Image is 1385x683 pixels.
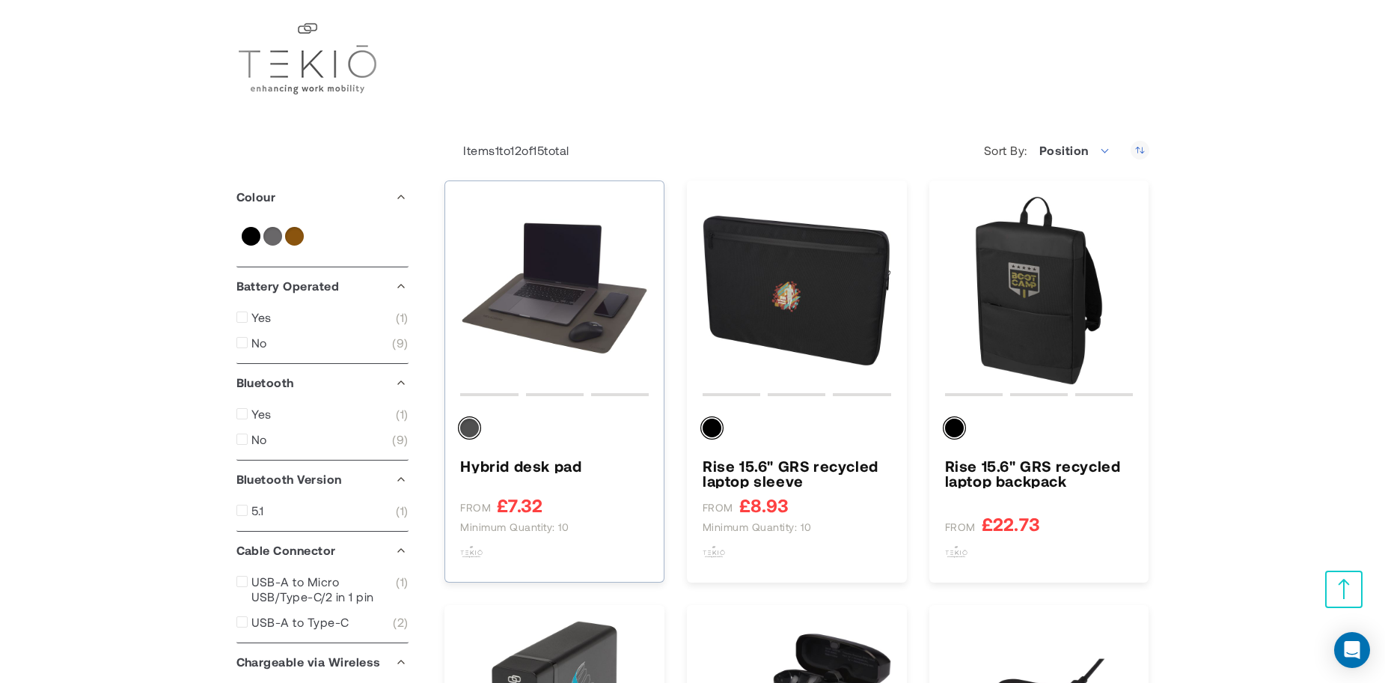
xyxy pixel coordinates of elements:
span: 12 [510,143,522,157]
span: Position [1031,136,1119,166]
h3: Rise 15.6" GRS recycled laptop sleeve [703,458,891,488]
a: Rise 15.6&quot; GRS recycled laptop backpack [945,196,1134,385]
a: 5.1 1 [236,503,409,518]
span: 1 [396,503,408,518]
img: Hybrid desk pad [460,196,649,385]
h3: Rise 15.6" GRS recycled laptop backpack [945,458,1134,488]
a: Hybrid desk pad [460,458,649,473]
span: Position [1039,143,1089,157]
span: FROM [460,501,491,514]
div: Solid black [945,419,964,437]
div: Colour [945,419,1134,443]
span: Minimum quantity: 10 [703,520,812,534]
div: Battery Operated [236,267,409,305]
a: USB-A to Type-C 2 [236,615,409,630]
span: No [251,432,267,447]
a: Black [242,227,260,246]
a: Rise 15.6&quot; GRS recycled laptop sleeve [703,458,891,488]
img: Tekiō® [460,541,483,563]
span: USB-A to Micro USB/Type-C/2 in 1 pin [251,574,397,604]
span: 1 [495,143,499,157]
span: 5.1 [251,503,264,518]
div: Chargeable via Wireless [236,643,409,681]
p: Items to of total [444,143,569,158]
a: No 9 [236,432,409,447]
span: 1 [396,407,408,422]
div: Bluetooth Version [236,461,409,498]
span: £8.93 [739,496,789,514]
span: £22.73 [982,514,1040,533]
div: Colour [703,419,891,443]
div: Cable Connector [236,532,409,569]
a: Yes 1 [236,407,409,422]
label: Sort By [984,143,1031,158]
a: No 9 [236,336,409,350]
a: Rise 15.6&quot; GRS recycled laptop sleeve [703,196,891,385]
span: 1 [396,310,408,325]
a: USB-A to Micro USB/Type-C/2 in 1 pin 1 [236,574,409,604]
span: FROM [703,501,733,514]
span: 9 [392,336,408,350]
img: Tekiō® [703,541,725,563]
span: 15 [533,143,544,157]
img: Rise 15.6" GRS recycled laptop backpack [945,196,1134,385]
a: Rise 15.6&quot; GRS recycled laptop backpack [945,458,1134,488]
span: 1 [396,574,408,604]
span: USB-A to Type-C [251,615,349,630]
span: 9 [392,432,408,447]
span: Minimum quantity: 10 [460,520,569,534]
div: Colour [460,419,649,443]
div: Solid black [703,419,721,437]
a: Natural [285,227,304,246]
div: Bluetooth [236,364,409,401]
a: Set Descending Direction [1131,141,1149,160]
img: Rise 15.6" GRS recycled laptop sleeve [703,196,891,385]
span: FROM [945,520,976,534]
span: Yes [251,310,272,325]
span: Yes [251,407,272,422]
a: Yes 1 [236,310,409,325]
a: Grey [263,227,282,246]
span: 2 [393,615,408,630]
img: Tekiō® [945,541,967,563]
span: £7.32 [497,496,542,514]
span: No [251,336,267,350]
div: Open Intercom Messenger [1334,632,1370,668]
div: Dark grey [460,419,479,437]
div: Colour [236,178,409,216]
